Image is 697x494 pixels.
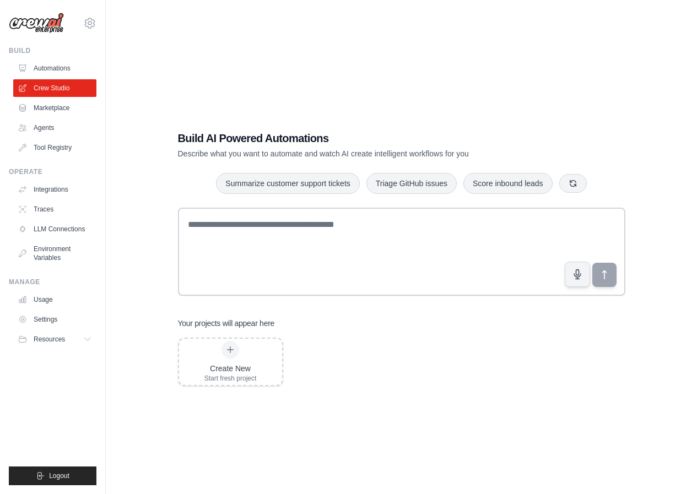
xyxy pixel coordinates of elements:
[178,148,548,159] p: Describe what you want to automate and watch AI create intelligent workflows for you
[9,278,96,286] div: Manage
[13,240,96,267] a: Environment Variables
[13,291,96,308] a: Usage
[9,466,96,485] button: Logout
[9,13,64,34] img: Logo
[34,335,65,344] span: Resources
[204,363,257,374] div: Create New
[9,167,96,176] div: Operate
[13,181,96,198] a: Integrations
[13,200,96,218] a: Traces
[13,220,96,238] a: LLM Connections
[463,173,553,194] button: Score inbound leads
[13,139,96,156] a: Tool Registry
[178,318,275,329] h3: Your projects will appear here
[565,262,590,287] button: Click to speak your automation idea
[366,173,457,194] button: Triage GitHub issues
[13,311,96,328] a: Settings
[13,79,96,97] a: Crew Studio
[178,131,548,146] h1: Build AI Powered Automations
[13,119,96,137] a: Agents
[9,46,96,55] div: Build
[559,174,587,193] button: Get new suggestions
[13,330,96,348] button: Resources
[216,173,359,194] button: Summarize customer support tickets
[49,471,69,480] span: Logout
[13,99,96,117] a: Marketplace
[13,59,96,77] a: Automations
[204,374,257,383] div: Start fresh project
